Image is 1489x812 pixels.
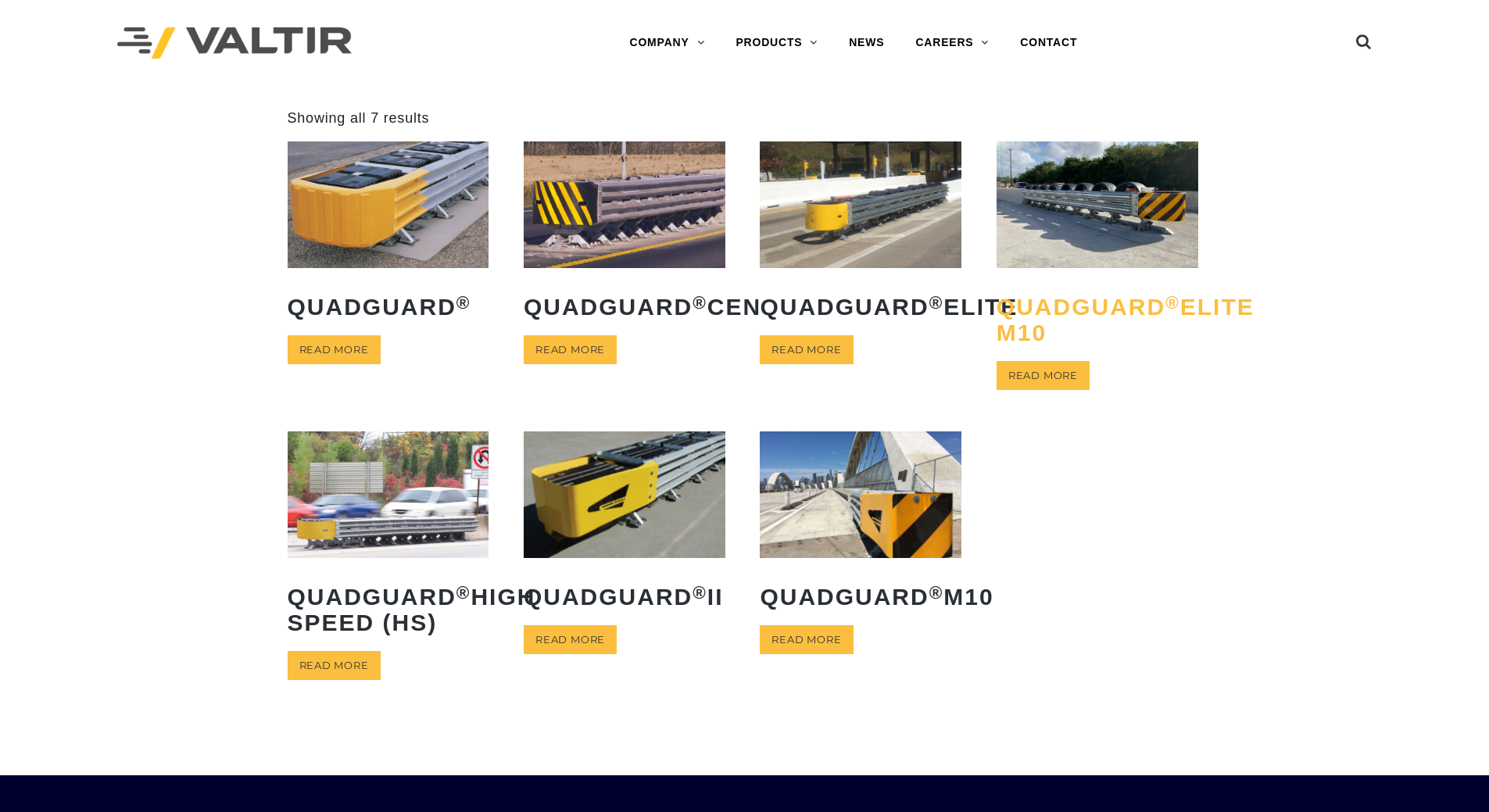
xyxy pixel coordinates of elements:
[760,572,961,621] h2: QuadGuard M10
[833,27,900,59] a: NEWS
[997,282,1198,357] h2: QuadGuard Elite M10
[456,293,471,313] sup: ®
[929,293,944,313] sup: ®
[524,282,725,331] h2: QuadGuard CEN
[760,141,961,331] a: QuadGuard®Elite
[720,27,833,59] a: PRODUCTS
[693,293,707,313] sup: ®
[614,27,720,59] a: COMPANY
[760,282,961,331] h2: QuadGuard Elite
[524,625,617,654] a: Read more about “QuadGuard® II”
[288,109,430,127] p: Showing all 7 results
[288,431,489,646] a: QuadGuard®High Speed (HS)
[288,282,489,331] h2: QuadGuard
[760,431,961,621] a: QuadGuard®M10
[760,335,853,364] a: Read more about “QuadGuard® Elite”
[524,431,725,621] a: QuadGuard®II
[524,572,725,621] h2: QuadGuard II
[117,27,352,59] img: Valtir
[693,583,707,603] sup: ®
[524,141,725,331] a: QuadGuard®CEN
[900,27,1004,59] a: CAREERS
[997,141,1198,356] a: QuadGuard®Elite M10
[456,583,471,603] sup: ®
[288,651,381,680] a: Read more about “QuadGuard® High Speed (HS)”
[524,335,617,364] a: Read more about “QuadGuard® CEN”
[288,335,381,364] a: Read more about “QuadGuard®”
[760,625,853,654] a: Read more about “QuadGuard® M10”
[1165,293,1180,313] sup: ®
[1004,27,1093,59] a: CONTACT
[288,572,489,647] h2: QuadGuard High Speed (HS)
[288,141,489,331] a: QuadGuard®
[929,583,944,603] sup: ®
[997,361,1090,390] a: Read more about “QuadGuard® Elite M10”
